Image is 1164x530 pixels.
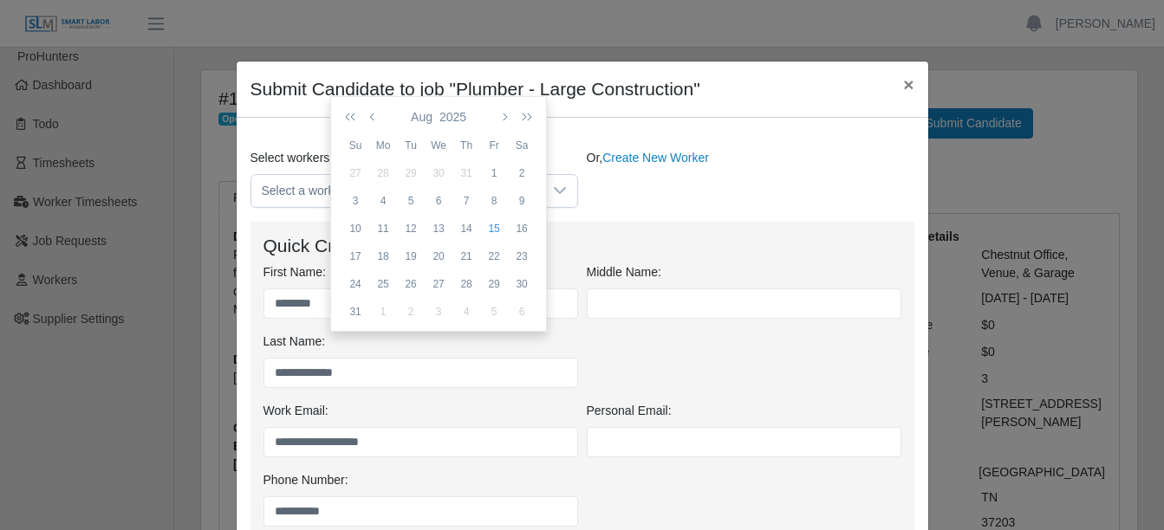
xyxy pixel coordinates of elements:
[480,276,508,292] div: 29
[480,132,508,159] th: Fr
[397,304,425,320] div: 2
[263,263,326,281] label: First Name:
[369,215,397,242] td: 2025-08-11
[341,249,369,264] div: 17
[452,298,480,326] td: 2025-09-04
[397,242,425,270] td: 2025-08-19
[508,193,536,209] div: 9
[425,249,452,264] div: 20
[341,132,369,159] th: Su
[436,102,470,132] button: 2025
[341,215,369,242] td: 2025-08-10
[341,270,369,298] td: 2025-08-24
[889,61,927,107] button: Close
[480,159,508,187] td: 2025-08-01
[369,165,397,181] div: 28
[480,249,508,264] div: 22
[452,242,480,270] td: 2025-08-21
[341,276,369,292] div: 24
[397,298,425,326] td: 2025-09-02
[480,270,508,298] td: 2025-08-29
[508,298,536,326] td: 2025-09-06
[425,304,452,320] div: 3
[452,193,480,209] div: 7
[903,74,914,94] span: ×
[369,270,397,298] td: 2025-08-25
[425,132,452,159] th: We
[452,249,480,264] div: 21
[508,249,536,264] div: 23
[452,276,480,292] div: 28
[508,242,536,270] td: 2025-08-23
[452,221,480,236] div: 14
[480,304,508,320] div: 5
[452,165,480,181] div: 31
[452,270,480,298] td: 2025-08-28
[397,270,425,298] td: 2025-08-26
[452,159,480,187] td: 2025-07-31
[369,221,397,236] div: 11
[425,159,452,187] td: 2025-07-30
[397,159,425,187] td: 2025-07-29
[480,165,508,181] div: 1
[397,215,425,242] td: 2025-08-12
[397,276,425,292] div: 26
[452,187,480,215] td: 2025-08-07
[397,249,425,264] div: 19
[508,215,536,242] td: 2025-08-16
[263,235,901,256] h4: Quick Create New Worker
[369,193,397,209] div: 4
[425,165,452,181] div: 30
[369,249,397,264] div: 18
[251,175,543,207] span: Select a worker...
[397,132,425,159] th: Tu
[508,276,536,292] div: 30
[508,304,536,320] div: 6
[480,187,508,215] td: 2025-08-08
[480,242,508,270] td: 2025-08-22
[508,187,536,215] td: 2025-08-09
[369,242,397,270] td: 2025-08-18
[341,221,369,236] div: 10
[587,263,661,281] label: Middle Name:
[480,221,508,236] div: 15
[250,75,700,103] h4: Submit Candidate to job "Plumber - Large Construction"
[508,159,536,187] td: 2025-08-02
[425,215,452,242] td: 2025-08-13
[508,165,536,181] div: 2
[341,242,369,270] td: 2025-08-17
[480,215,508,242] td: 2025-08-15
[587,402,672,420] label: Personal Email:
[407,102,436,132] button: Aug
[425,276,452,292] div: 27
[425,187,452,215] td: 2025-08-06
[452,132,480,159] th: Th
[425,221,452,236] div: 13
[369,304,397,320] div: 1
[425,270,452,298] td: 2025-08-27
[397,187,425,215] td: 2025-08-05
[341,159,369,187] td: 2025-07-27
[341,304,369,320] div: 31
[341,193,369,209] div: 3
[397,221,425,236] div: 12
[397,193,425,209] div: 5
[452,304,480,320] div: 4
[602,151,709,165] a: Create New Worker
[425,298,452,326] td: 2025-09-03
[250,149,389,167] label: Select workers for this job
[397,165,425,181] div: 29
[425,242,452,270] td: 2025-08-20
[582,149,919,208] div: Or,
[263,333,326,351] label: Last Name:
[369,276,397,292] div: 25
[341,298,369,326] td: 2025-08-31
[480,193,508,209] div: 8
[425,193,452,209] div: 6
[480,298,508,326] td: 2025-09-05
[369,132,397,159] th: Mo
[508,132,536,159] th: Sa
[263,471,348,489] label: Phone Number:
[341,187,369,215] td: 2025-08-03
[369,159,397,187] td: 2025-07-28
